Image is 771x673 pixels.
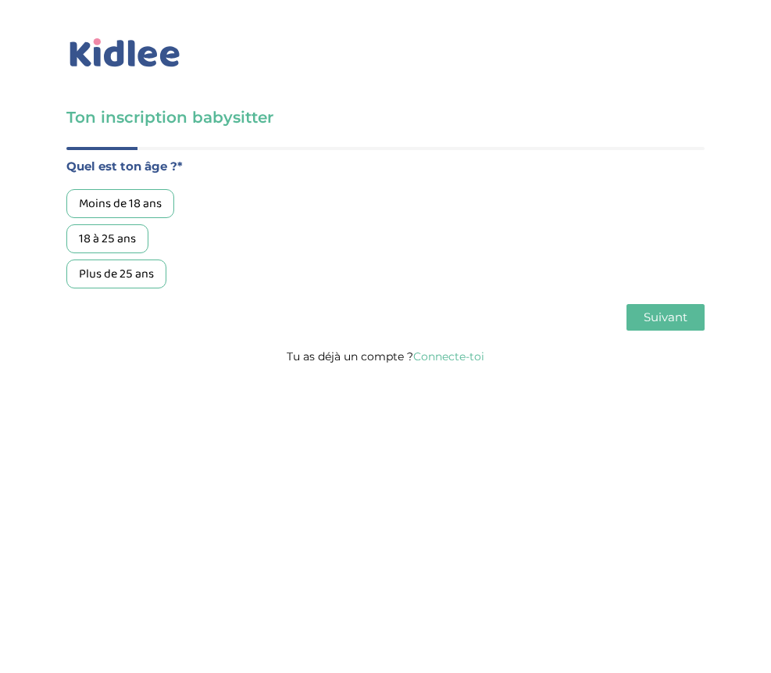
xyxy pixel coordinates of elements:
[66,189,174,218] div: Moins de 18 ans
[413,349,484,363] a: Connecte-toi
[626,304,705,331] button: Suivant
[66,224,148,253] div: 18 à 25 ans
[66,35,184,71] img: logo_kidlee_bleu
[66,106,705,128] h3: Ton inscription babysitter
[66,156,705,177] label: Quel est ton âge ?*
[66,346,705,367] p: Tu as déjà un compte ?
[644,310,687,324] span: Suivant
[66,304,140,331] button: Précédent
[66,260,166,288] div: Plus de 25 ans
